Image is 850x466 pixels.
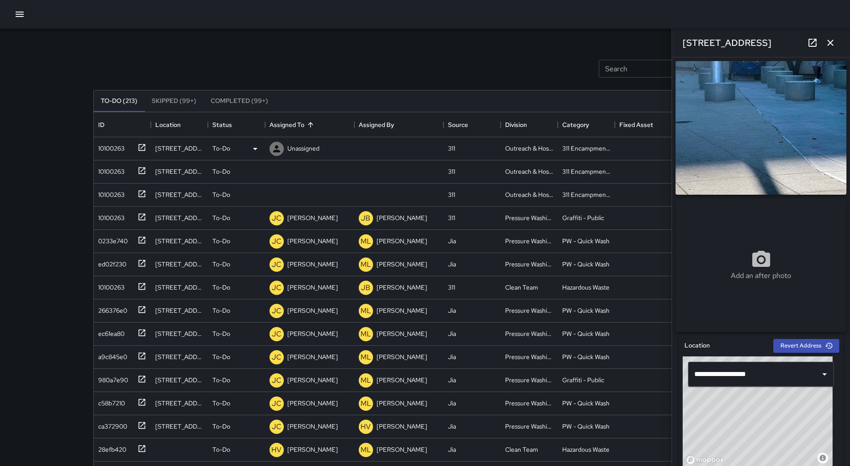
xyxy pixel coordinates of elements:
[145,90,203,112] button: Skipped (99+)
[562,376,604,384] div: Graffiti - Public
[505,237,553,245] div: Pressure Washing
[95,140,124,153] div: 10100263
[94,112,151,137] div: ID
[448,283,455,292] div: 311
[562,167,610,176] div: 311 Encampments
[505,283,538,292] div: Clean Team
[501,112,558,137] div: Division
[448,329,456,338] div: Jia
[98,112,104,137] div: ID
[377,329,427,338] p: [PERSON_NAME]
[619,112,653,137] div: Fixed Asset
[287,422,338,431] p: [PERSON_NAME]
[361,445,371,455] p: ML
[361,398,371,409] p: ML
[448,144,455,153] div: 311
[95,164,124,176] div: 10100263
[212,445,230,454] p: To-Do
[361,421,371,432] p: HV
[361,352,371,363] p: ML
[212,112,232,137] div: Status
[287,237,338,245] p: [PERSON_NAME]
[155,283,203,292] div: 1258 Mission Street
[562,283,610,292] div: Hazardous Waste
[562,399,610,408] div: PW - Quick Wash
[212,329,230,338] p: To-Do
[377,376,427,384] p: [PERSON_NAME]
[361,306,371,316] p: ML
[505,190,553,199] div: Outreach & Hospitality
[95,233,128,245] div: 0233e740
[155,260,203,269] div: 11 Grove Street
[287,352,338,361] p: [PERSON_NAME]
[287,260,338,269] p: [PERSON_NAME]
[272,236,282,247] p: JC
[272,352,282,363] p: JC
[287,306,338,315] p: [PERSON_NAME]
[203,90,275,112] button: Completed (99+)
[155,306,203,315] div: 39 Mason Street
[287,283,338,292] p: [PERSON_NAME]
[562,260,610,269] div: PW - Quick Wash
[505,167,553,176] div: Outreach & Hospitality
[155,399,203,408] div: 44 9th Street
[448,376,456,384] div: Jia
[270,112,304,137] div: Assigned To
[562,352,610,361] div: PW - Quick Wash
[155,422,203,431] div: 93 10th Street
[95,302,127,315] div: 266376e0
[562,237,610,245] div: PW - Quick Wash
[377,283,427,292] p: [PERSON_NAME]
[212,283,230,292] p: To-Do
[361,259,371,270] p: ML
[155,376,203,384] div: 1073 Market Street
[505,422,553,431] div: Pressure Washing
[287,144,319,153] p: Unassigned
[95,349,127,361] div: a9c845e0
[562,329,610,338] div: PW - Quick Wash
[361,375,371,386] p: ML
[95,326,124,338] div: ec61ea80
[272,306,282,316] p: JC
[361,236,371,247] p: ML
[95,210,124,222] div: 10100263
[155,112,181,137] div: Location
[212,376,230,384] p: To-Do
[448,352,456,361] div: Jia
[94,90,145,112] button: To-Do (213)
[377,445,427,454] p: [PERSON_NAME]
[562,422,610,431] div: PW - Quick Wash
[359,112,394,137] div: Assigned By
[615,112,672,137] div: Fixed Asset
[377,260,427,269] p: [PERSON_NAME]
[287,399,338,408] p: [PERSON_NAME]
[95,187,124,199] div: 10100263
[272,375,282,386] p: JC
[155,352,203,361] div: 1098a Market Street
[505,260,553,269] div: Pressure Washing
[448,399,456,408] div: Jia
[272,421,282,432] p: JC
[155,213,203,222] div: 1051 Market Street
[95,256,126,269] div: ed02f230
[361,282,370,293] p: JB
[505,306,553,315] div: Pressure Washing
[287,445,338,454] p: [PERSON_NAME]
[272,398,282,409] p: JC
[562,144,610,153] div: 311 Encampments
[155,190,203,199] div: 44 Laskie Street
[272,282,282,293] p: JC
[562,445,610,454] div: Hazardous Waste
[448,213,455,222] div: 311
[562,213,604,222] div: Graffiti - Public
[505,112,527,137] div: Division
[505,329,553,338] div: Pressure Washing
[361,213,370,224] p: JB
[505,445,538,454] div: Clean Team
[448,237,456,245] div: Jia
[272,213,282,224] p: JC
[155,144,203,153] div: 1095 Mission Street
[377,399,427,408] p: [PERSON_NAME]
[377,306,427,315] p: [PERSON_NAME]
[95,372,128,384] div: 980a7e90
